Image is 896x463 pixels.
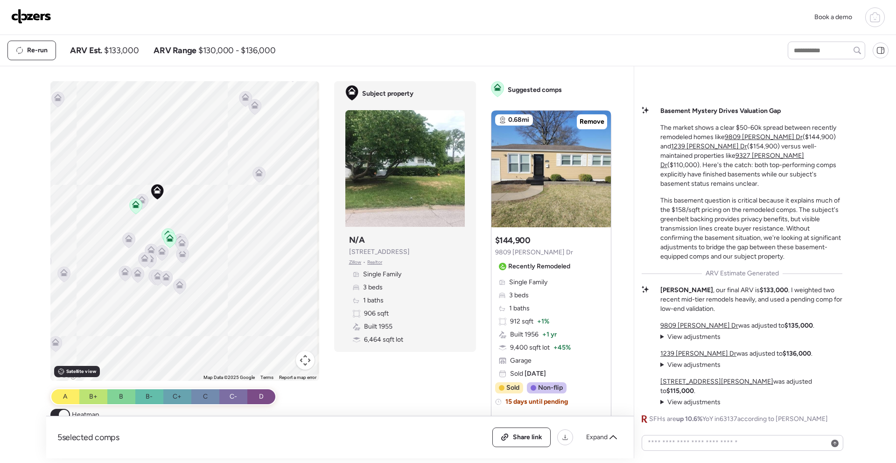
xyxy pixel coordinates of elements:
[198,45,275,56] span: $130,000 - $136,000
[510,343,550,352] span: 9,400 sqft lot
[363,283,383,292] span: 3 beds
[667,398,721,406] span: View adjustments
[279,375,316,380] a: Report a map error
[510,330,539,339] span: Built 1956
[495,248,573,257] span: 9809 [PERSON_NAME] Dr
[364,335,403,344] span: 6,464 sqft lot
[553,343,571,352] span: + 45%
[509,291,529,300] span: 3 beds
[660,286,713,294] strong: [PERSON_NAME]
[660,350,736,358] a: 1239 [PERSON_NAME] Dr
[666,387,694,395] strong: $115,000
[542,330,557,339] span: + 1 yr
[367,259,382,266] span: Realtor
[230,392,237,401] span: C-
[760,286,788,294] strong: $133,000
[495,235,531,246] h3: $144,900
[725,133,803,141] a: 9809 [PERSON_NAME] Dr
[667,333,721,341] span: View adjustments
[104,45,139,56] span: $133,000
[508,85,562,95] span: Suggested comps
[660,332,721,342] summary: View adjustments
[173,392,182,401] span: C+
[538,383,563,393] span: Non-flip
[63,392,67,401] span: A
[814,13,852,21] span: Book a demo
[349,234,365,246] h3: N/A
[66,368,96,375] span: Satellite view
[203,375,255,380] span: Map Data ©2025 Google
[671,142,747,150] a: 1239 [PERSON_NAME] Dr
[259,392,264,401] span: D
[649,414,828,424] span: SFHs are YoY in 63137 according to [PERSON_NAME]
[508,115,529,125] span: 0.68mi
[706,269,779,278] span: ARV Estimate Generated
[509,304,530,313] span: 1 baths
[580,117,604,126] span: Remove
[362,89,413,98] span: Subject property
[660,398,721,407] summary: View adjustments
[89,392,98,401] span: B+
[508,262,570,271] span: Recently Remodeled
[660,107,781,115] strong: Basement Mystery Drives Valuation Gap
[72,410,99,420] span: Heatmap
[523,370,546,378] span: [DATE]
[364,309,389,318] span: 906 sqft
[57,432,119,443] span: 5 selected comps
[660,349,812,358] p: was adjusted to .
[660,286,842,314] p: , our final ARV is . I weighted two recent mid-tier remodels heavily, and used a pending comp for...
[53,369,84,381] a: Open this area in Google Maps (opens a new window)
[363,259,365,266] span: •
[349,247,410,257] span: [STREET_ADDRESS]
[667,361,721,369] span: View adjustments
[364,322,392,331] span: Built 1955
[676,415,702,423] span: up 10.6%
[660,123,842,189] p: The market shows a clear $50-60k spread between recently remodeled homes like ($144,900) and ($15...
[506,383,519,393] span: Sold
[660,196,842,261] p: This basement question is critical because it explains much of the $158/sqft pricing on the remod...
[783,350,811,358] strong: $136,000
[70,45,102,56] span: ARV Est.
[660,360,721,370] summary: View adjustments
[27,46,48,55] span: Re-run
[660,378,773,386] a: [STREET_ADDRESS][PERSON_NAME]
[660,321,814,330] p: was adjusted to .
[509,278,547,287] span: Single Family
[660,377,842,396] p: was adjusted to .
[260,375,273,380] a: Terms (opens in new tab)
[784,322,813,330] strong: $135,000
[296,351,315,370] button: Map camera controls
[11,9,51,24] img: Logo
[349,259,362,266] span: Zillow
[510,369,546,379] span: Sold
[586,433,608,442] span: Expand
[154,45,196,56] span: ARV Range
[146,392,153,401] span: B-
[510,317,533,326] span: 912 sqft
[203,392,208,401] span: C
[660,322,738,330] a: 9809 [PERSON_NAME] Dr
[537,317,549,326] span: + 1%
[119,392,123,401] span: B
[363,270,401,279] span: Single Family
[505,397,568,407] span: 15 days until pending
[513,433,542,442] span: Share link
[53,369,84,381] img: Google
[510,356,532,365] span: Garage
[363,296,384,305] span: 1 baths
